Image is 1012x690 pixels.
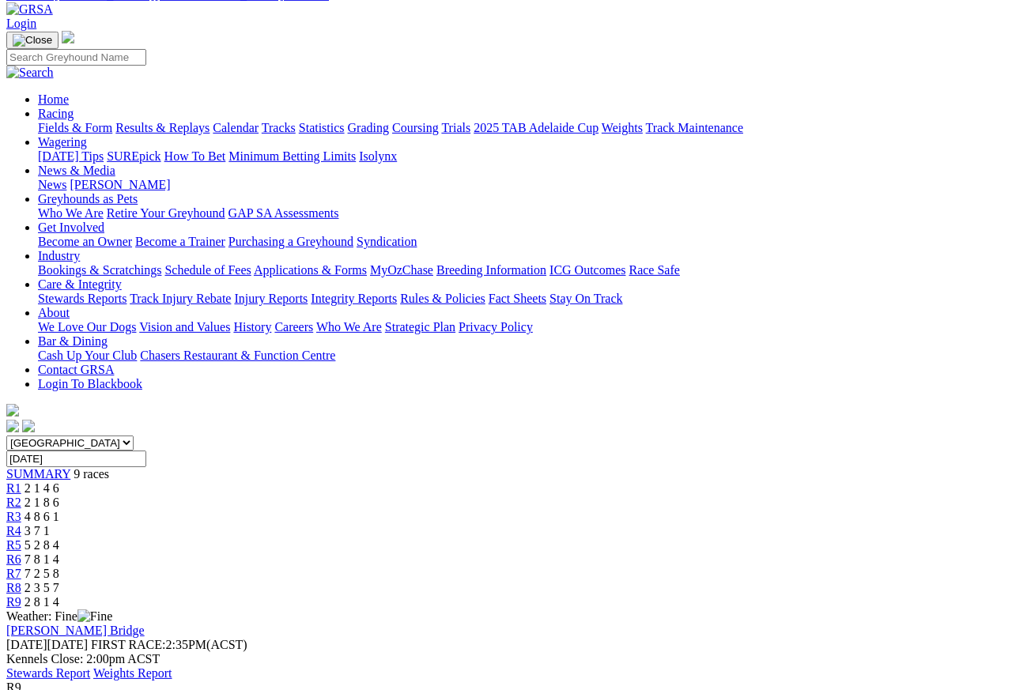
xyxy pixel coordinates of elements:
a: Strategic Plan [385,320,455,334]
img: twitter.svg [22,420,35,432]
span: 4 8 6 1 [25,510,59,523]
div: About [38,320,1006,334]
a: News & Media [38,164,115,177]
a: Isolynx [359,149,397,163]
span: [DATE] [6,638,47,651]
a: SUMMARY [6,467,70,481]
a: [PERSON_NAME] Bridge [6,624,145,637]
a: How To Bet [164,149,226,163]
a: Weights Report [93,666,172,680]
a: History [233,320,271,334]
div: Wagering [38,149,1006,164]
span: R4 [6,524,21,537]
a: Syndication [357,235,417,248]
a: R9 [6,595,21,609]
a: Stay On Track [549,292,622,305]
a: Bar & Dining [38,334,108,348]
span: [DATE] [6,638,88,651]
div: News & Media [38,178,1006,192]
a: Industry [38,249,80,262]
span: 5 2 8 4 [25,538,59,552]
span: 2 8 1 4 [25,595,59,609]
input: Select date [6,451,146,467]
a: Race Safe [629,263,679,277]
input: Search [6,49,146,66]
img: facebook.svg [6,420,19,432]
span: FIRST RACE: [91,638,165,651]
a: R2 [6,496,21,509]
div: Bar & Dining [38,349,1006,363]
a: Careers [274,320,313,334]
a: [PERSON_NAME] [70,178,170,191]
a: Vision and Values [139,320,230,334]
span: 7 8 1 4 [25,552,59,566]
span: 9 races [74,467,109,481]
a: Care & Integrity [38,277,122,291]
div: Care & Integrity [38,292,1006,306]
a: Chasers Restaurant & Function Centre [140,349,335,362]
a: 2025 TAB Adelaide Cup [474,121,599,134]
img: Search [6,66,54,80]
span: 3 7 1 [25,524,50,537]
a: Track Maintenance [646,121,743,134]
a: R5 [6,538,21,552]
a: SUREpick [107,149,160,163]
a: Purchasing a Greyhound [228,235,353,248]
span: R3 [6,510,21,523]
a: Retire Your Greyhound [107,206,225,220]
div: Racing [38,121,1006,135]
span: 2 1 8 6 [25,496,59,509]
a: Stewards Reports [38,292,126,305]
a: Fields & Form [38,121,112,134]
a: Login [6,17,36,30]
a: R8 [6,581,21,594]
span: R6 [6,552,21,566]
a: Schedule of Fees [164,263,251,277]
a: R7 [6,567,21,580]
a: Bookings & Scratchings [38,263,161,277]
a: Home [38,92,69,106]
img: logo-grsa-white.png [6,404,19,417]
img: Close [13,34,52,47]
a: Results & Replays [115,121,210,134]
a: Greyhounds as Pets [38,192,138,205]
a: News [38,178,66,191]
img: GRSA [6,2,53,17]
span: 2:35PM(ACST) [91,638,247,651]
a: About [38,306,70,319]
a: Racing [38,107,74,120]
a: Become an Owner [38,235,132,248]
a: Who We Are [38,206,104,220]
div: Kennels Close: 2:00pm ACST [6,652,1006,666]
div: Industry [38,263,1006,277]
div: Greyhounds as Pets [38,206,1006,221]
a: Become a Trainer [135,235,225,248]
a: R1 [6,481,21,495]
a: [DATE] Tips [38,149,104,163]
span: Weather: Fine [6,609,112,623]
a: Stewards Report [6,666,90,680]
img: Fine [77,609,112,624]
a: Get Involved [38,221,104,234]
a: Integrity Reports [311,292,397,305]
a: Login To Blackbook [38,377,142,390]
a: Rules & Policies [400,292,485,305]
a: Cash Up Your Club [38,349,137,362]
a: Weights [602,121,643,134]
a: ICG Outcomes [549,263,625,277]
a: GAP SA Assessments [228,206,339,220]
div: Get Involved [38,235,1006,249]
a: Applications & Forms [254,263,367,277]
a: Tracks [262,121,296,134]
a: Coursing [392,121,439,134]
a: Contact GRSA [38,363,114,376]
a: Wagering [38,135,87,149]
a: We Love Our Dogs [38,320,136,334]
span: 2 3 5 7 [25,581,59,594]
